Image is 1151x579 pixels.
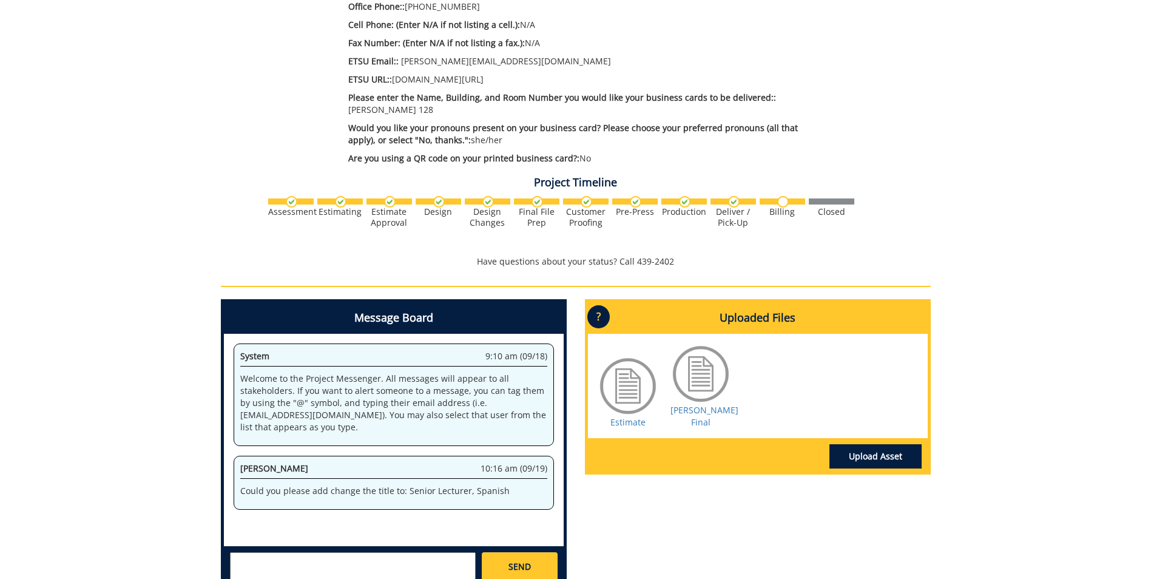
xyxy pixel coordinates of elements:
p: ? [587,305,610,328]
h4: Project Timeline [221,177,931,189]
img: checkmark [532,196,543,208]
span: Please enter the Name, Building, and Room Number you would like your business cards to be deliver... [348,92,776,103]
div: Production [661,206,707,217]
p: N/A [348,37,823,49]
span: 10:16 am (09/19) [481,462,547,475]
img: checkmark [335,196,346,208]
span: Cell Phone: (Enter N/A if not listing a cell.): [348,19,520,30]
h4: Message Board [224,302,564,334]
p: Welcome to the Project Messenger. All messages will appear to all stakeholders. If you want to al... [240,373,547,433]
img: checkmark [384,196,396,208]
img: checkmark [679,196,690,208]
div: Assessment [268,206,314,217]
div: Deliver / Pick-Up [711,206,756,228]
span: System [240,350,269,362]
p: N/A [348,19,823,31]
a: Estimate [610,416,646,428]
img: checkmark [433,196,445,208]
span: Fax Number: (Enter N/A if not listing a fax.): [348,37,525,49]
img: checkmark [286,196,297,208]
div: Estimate Approval [366,206,412,228]
p: [PHONE_NUMBER] [348,1,823,13]
div: Final File Prep [514,206,559,228]
div: Estimating [317,206,363,217]
h4: Uploaded Files [588,302,928,334]
img: checkmark [581,196,592,208]
p: Have questions about your status? Call 439-2402 [221,256,931,268]
span: ETSU Email:: [348,55,399,67]
p: No [348,152,823,164]
span: ETSU URL:: [348,73,392,85]
div: Design [416,206,461,217]
p: she/her [348,122,823,146]
div: Customer Proofing [563,206,609,228]
p: [DOMAIN_NAME][URL] [348,73,823,86]
a: [PERSON_NAME] Final [670,404,738,428]
div: Closed [809,206,854,217]
img: no [777,196,789,208]
div: Billing [760,206,805,217]
img: checkmark [482,196,494,208]
span: [PERSON_NAME] [240,462,308,474]
p: [PERSON_NAME] 128 [348,92,823,116]
div: Design Changes [465,206,510,228]
span: SEND [508,561,531,573]
p: Could you please add change the title to: Senior Lecturer, Spanish [240,485,547,497]
div: Pre-Press [612,206,658,217]
span: 9:10 am (09/18) [485,350,547,362]
span: Office Phone:: [348,1,405,12]
img: checkmark [728,196,740,208]
span: Would you like your pronouns present on your business card? Please choose your preferred pronouns... [348,122,798,146]
p: [PERSON_NAME][EMAIL_ADDRESS][DOMAIN_NAME] [348,55,823,67]
img: checkmark [630,196,641,208]
a: Upload Asset [829,444,922,469]
span: Are you using a QR code on your printed business card?: [348,152,579,164]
